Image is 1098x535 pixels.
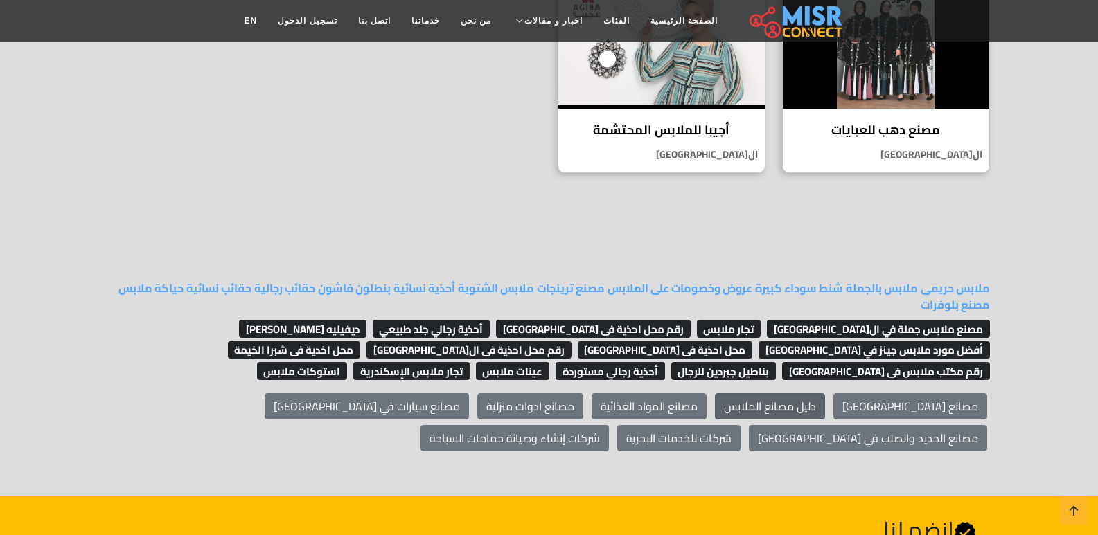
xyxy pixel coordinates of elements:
[236,318,366,339] a: ديفيليه [PERSON_NAME]
[592,393,707,419] a: مصانع المواد الغذائية
[318,278,391,298] a: بنطلون فاشون
[671,362,777,380] span: بناطيل جبردين للرجال
[366,341,572,359] span: رقم محل احذية فى ال[GEOGRAPHIC_DATA]
[556,362,665,380] span: أحذية رجالي مستوردة
[921,278,990,298] a: ملابس حريمى
[254,278,315,298] a: حقائب رجالية
[569,123,754,138] h4: أجيبا للملابس المحتشمة
[783,147,989,162] p: ال[GEOGRAPHIC_DATA]
[578,341,753,359] span: محل احذية فى [GEOGRAPHIC_DATA]
[715,393,825,419] a: دليل مصانع الملابس
[224,339,361,360] a: محل اخدية فى شبرا الخيمة
[846,278,918,298] a: ملابس بالجملة
[779,361,990,381] a: رقم مكتب ملابس فى [GEOGRAPHIC_DATA]
[348,8,401,34] a: اتصل بنا
[393,278,455,298] a: أحذية نسائية
[755,339,990,360] a: أفضل مورد ملابس جينز في [GEOGRAPHIC_DATA]
[472,361,550,381] a: عينات ملابس
[373,320,490,338] span: أحذية رجالي جلد طبيعي
[782,362,990,380] span: رقم مكتب ملابس فى [GEOGRAPHIC_DATA]
[267,8,347,34] a: تسجيل الدخول
[763,318,990,339] a: مصنع ملابس جملة في ال[GEOGRAPHIC_DATA]
[186,278,251,298] a: حقائب نسائية
[693,318,761,339] a: تجار ملابس
[502,8,593,34] a: اخبار و مقالات
[640,8,728,34] a: الصفحة الرئيسية
[118,278,184,298] a: حياكة ملابس
[617,425,741,451] a: شركات للخدمات البحرية
[353,362,470,380] span: تجار ملابس الإسكندرية
[750,3,842,38] img: main.misr_connect
[697,320,761,338] span: تجار ملابس
[476,362,550,380] span: عينات ملابس
[234,8,268,34] a: EN
[833,393,987,419] a: مصانع [GEOGRAPHIC_DATA]
[493,318,691,339] a: رقم محل احذية فى [GEOGRAPHIC_DATA]
[496,320,691,338] span: رقم محل احذية فى [GEOGRAPHIC_DATA]
[537,278,605,298] a: مصنع ترينجات
[401,8,450,34] a: خدماتنا
[257,362,348,380] span: استوكات ملابس
[450,8,502,34] a: من نحن
[574,339,753,360] a: محل احذية فى [GEOGRAPHIC_DATA]
[228,341,361,359] span: محل اخدية فى شبرا الخيمة
[363,339,572,360] a: رقم محل احذية فى ال[GEOGRAPHIC_DATA]
[755,278,843,298] a: شنط سوداء كبيرة
[477,393,583,419] a: مصانع ادوات منزلية
[593,8,640,34] a: الفئات
[239,320,366,338] span: ديفيليه [PERSON_NAME]
[552,361,665,381] a: أحذية رجالي مستوردة
[767,320,990,338] span: مصنع ملابس جملة في ال[GEOGRAPHIC_DATA]
[668,361,777,381] a: بناطيل جبردين للرجال
[458,278,534,298] a: ملابس الشتوية
[921,294,990,315] a: مصنع بلوفرات
[749,425,987,451] a: مصانع الحديد والصلب في [GEOGRAPHIC_DATA]
[265,393,469,419] a: مصانع سيارات في [GEOGRAPHIC_DATA]
[254,361,348,381] a: استوكات ملابس
[524,15,583,27] span: اخبار و مقالات
[608,278,752,298] a: عروض وخصومات على الملابس
[420,425,609,451] a: شركات إنشاء وصيانة حمامات السباحة
[793,123,979,138] h4: مصنع دهب للعبايات
[558,147,765,162] p: ال[GEOGRAPHIC_DATA]
[350,361,470,381] a: تجار ملابس الإسكندرية
[759,341,990,359] span: أفضل مورد ملابس جينز في [GEOGRAPHIC_DATA]
[369,318,490,339] a: أحذية رجالي جلد طبيعي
